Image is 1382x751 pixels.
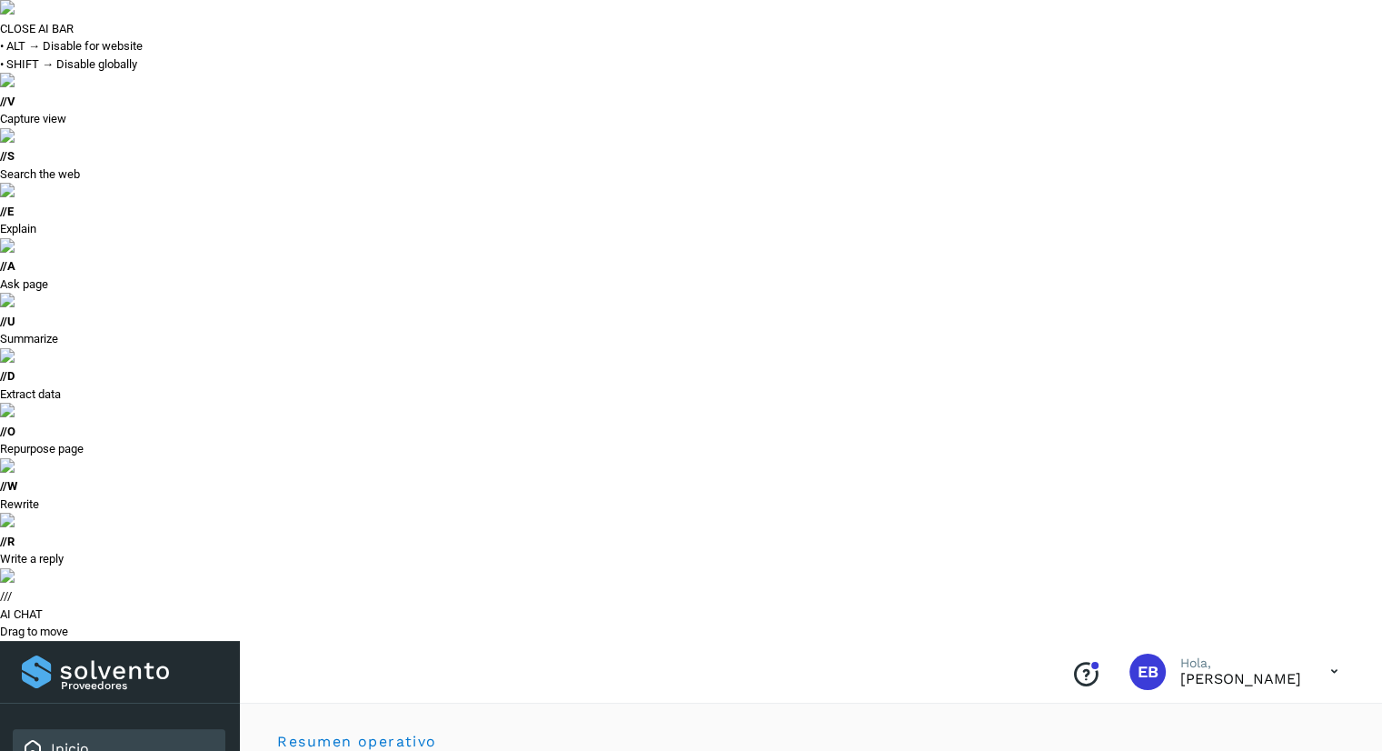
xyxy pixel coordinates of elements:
[1180,670,1301,687] p: ERICK BOHORQUEZ MORENO
[276,732,437,749] span: Resumen operativo
[61,679,218,692] p: Proveedores
[1180,656,1301,671] p: Hola,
